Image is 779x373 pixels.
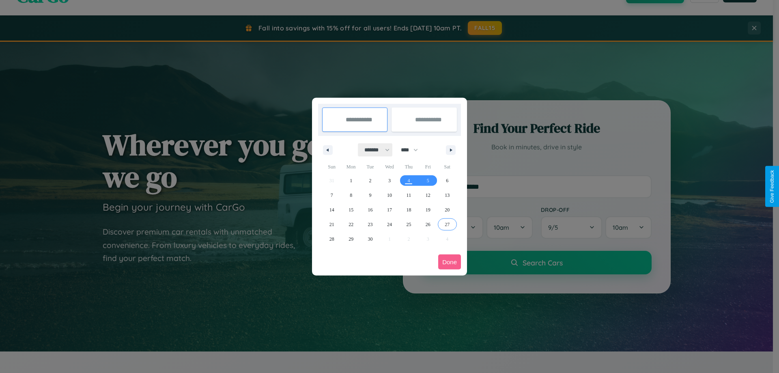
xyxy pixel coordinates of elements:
span: 27 [445,217,450,232]
span: Thu [399,160,418,173]
button: 22 [341,217,360,232]
span: 4 [407,173,410,188]
button: 4 [399,173,418,188]
button: 21 [322,217,341,232]
span: 2 [369,173,372,188]
button: 20 [438,203,457,217]
button: 1 [341,173,360,188]
span: Fri [418,160,437,173]
button: 6 [438,173,457,188]
button: 7 [322,188,341,203]
button: 9 [361,188,380,203]
button: 18 [399,203,418,217]
button: 28 [322,232,341,246]
button: 10 [380,188,399,203]
button: 19 [418,203,437,217]
span: 20 [445,203,450,217]
span: Sun [322,160,341,173]
button: 26 [418,217,437,232]
button: 27 [438,217,457,232]
span: 9 [369,188,372,203]
span: 22 [349,217,353,232]
span: 13 [445,188,450,203]
span: 14 [329,203,334,217]
button: 25 [399,217,418,232]
span: 18 [406,203,411,217]
span: 1 [350,173,352,188]
button: 13 [438,188,457,203]
span: Wed [380,160,399,173]
span: 11 [407,188,411,203]
span: 19 [426,203,430,217]
button: 15 [341,203,360,217]
span: 25 [406,217,411,232]
button: 30 [361,232,380,246]
button: 8 [341,188,360,203]
span: 24 [387,217,392,232]
span: 6 [446,173,448,188]
span: Tue [361,160,380,173]
button: 2 [361,173,380,188]
span: 12 [426,188,430,203]
span: 15 [349,203,353,217]
button: 24 [380,217,399,232]
button: 3 [380,173,399,188]
span: 3 [388,173,391,188]
span: 10 [387,188,392,203]
span: 30 [368,232,373,246]
button: 16 [361,203,380,217]
span: 28 [329,232,334,246]
span: 5 [427,173,429,188]
span: Sat [438,160,457,173]
span: 17 [387,203,392,217]
span: 16 [368,203,373,217]
span: 29 [349,232,353,246]
span: 23 [368,217,373,232]
button: 23 [361,217,380,232]
span: 8 [350,188,352,203]
span: 7 [331,188,333,203]
button: 11 [399,188,418,203]
span: 26 [426,217,430,232]
button: 12 [418,188,437,203]
span: Mon [341,160,360,173]
div: Give Feedback [769,170,775,203]
span: 21 [329,217,334,232]
button: 5 [418,173,437,188]
button: Done [438,254,461,270]
button: 29 [341,232,360,246]
button: 14 [322,203,341,217]
button: 17 [380,203,399,217]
